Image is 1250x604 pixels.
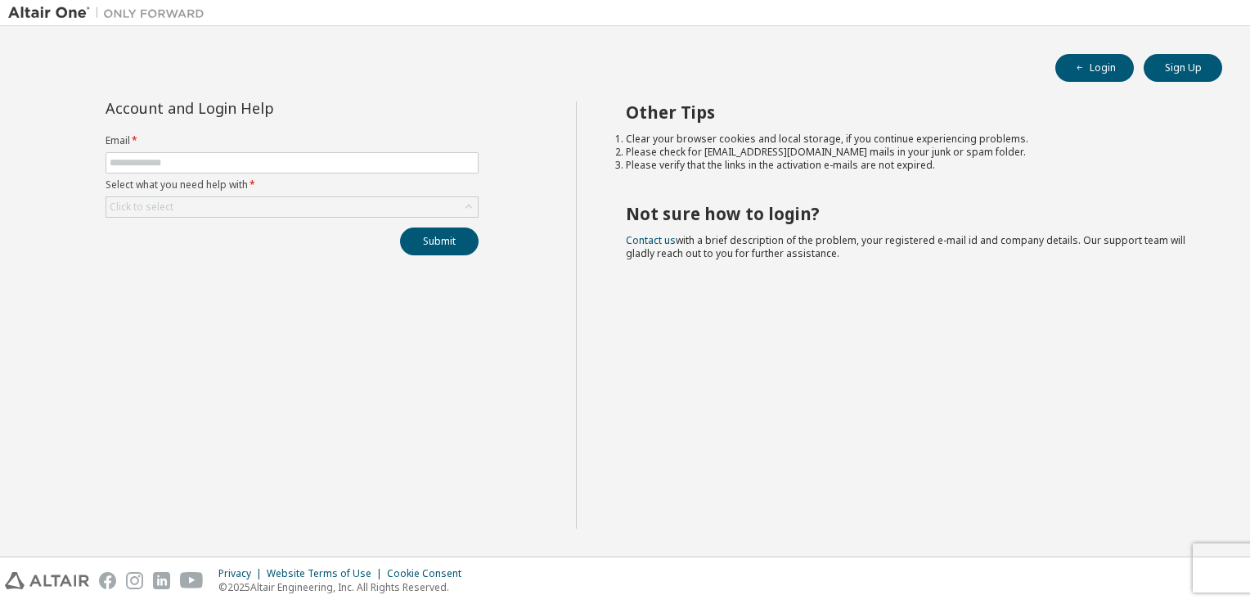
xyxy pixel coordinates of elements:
div: Click to select [106,197,478,217]
img: youtube.svg [180,572,204,589]
li: Please verify that the links in the activation e-mails are not expired. [626,159,1194,172]
div: Website Terms of Use [267,567,387,580]
button: Submit [400,228,479,255]
a: Contact us [626,233,676,247]
img: altair_logo.svg [5,572,89,589]
h2: Other Tips [626,101,1194,123]
div: Privacy [218,567,267,580]
div: Click to select [110,201,173,214]
label: Email [106,134,479,147]
button: Login [1055,54,1134,82]
div: Account and Login Help [106,101,404,115]
button: Sign Up [1144,54,1222,82]
label: Select what you need help with [106,178,479,192]
span: with a brief description of the problem, your registered e-mail id and company details. Our suppo... [626,233,1185,260]
li: Clear your browser cookies and local storage, if you continue experiencing problems. [626,133,1194,146]
p: © 2025 Altair Engineering, Inc. All Rights Reserved. [218,580,471,594]
img: facebook.svg [99,572,116,589]
img: linkedin.svg [153,572,170,589]
div: Cookie Consent [387,567,471,580]
h2: Not sure how to login? [626,203,1194,224]
li: Please check for [EMAIL_ADDRESS][DOMAIN_NAME] mails in your junk or spam folder. [626,146,1194,159]
img: Altair One [8,5,213,21]
img: instagram.svg [126,572,143,589]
